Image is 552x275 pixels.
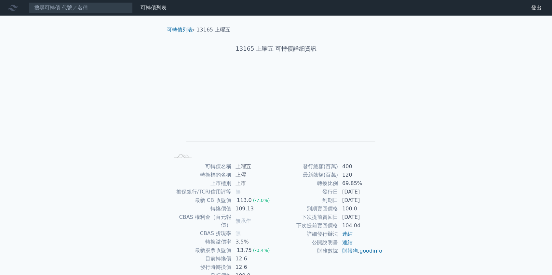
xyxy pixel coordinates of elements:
[276,247,338,255] td: 財務數據
[276,205,338,213] td: 到期賣回價格
[169,179,232,188] td: 上市櫃別
[169,213,232,229] td: CBAS 權利金（百元報價）
[359,248,382,254] a: goodinfo
[141,5,167,11] a: 可轉債列表
[342,239,353,245] a: 連結
[162,44,391,53] h1: 13165 上曜五 可轉債詳細資訊
[180,74,375,151] g: Chart
[338,205,383,213] td: 100.0
[232,255,276,263] td: 12.6
[338,213,383,221] td: [DATE]
[338,171,383,179] td: 120
[169,238,232,246] td: 轉換溢價率
[167,26,195,34] li: ›
[236,246,253,254] div: 13.75
[338,221,383,230] td: 104.04
[276,213,338,221] td: 下次提前賣回日
[169,229,232,238] td: CBAS 折現率
[232,263,276,271] td: 12.6
[232,205,276,213] td: 109.13
[342,248,358,254] a: 財報狗
[232,171,276,179] td: 上曜
[167,27,193,33] a: 可轉債列表
[276,221,338,230] td: 下次提前賣回價格
[236,218,251,224] span: 無承作
[232,238,276,246] td: 3.5%
[276,188,338,196] td: 發行日
[169,171,232,179] td: 轉換標的名稱
[29,2,133,13] input: 搜尋可轉債 代號／名稱
[276,230,338,238] td: 詳細發行辦法
[196,26,230,34] li: 13165 上曜五
[169,188,232,196] td: 擔保銀行/TCRI信用評等
[253,248,270,253] span: (-0.4%)
[338,247,383,255] td: ,
[169,263,232,271] td: 發行時轉換價
[276,179,338,188] td: 轉換比例
[276,196,338,205] td: 到期日
[169,255,232,263] td: 目前轉換價
[169,196,232,205] td: 最新 CB 收盤價
[232,179,276,188] td: 上市
[526,3,547,13] a: 登出
[342,231,353,237] a: 連結
[276,162,338,171] td: 發行總額(百萬)
[338,162,383,171] td: 400
[236,230,241,236] span: 無
[338,188,383,196] td: [DATE]
[232,162,276,171] td: 上曜五
[276,238,338,247] td: 公開說明書
[169,205,232,213] td: 轉換價值
[169,246,232,255] td: 最新股票收盤價
[169,162,232,171] td: 可轉債名稱
[236,196,253,204] div: 113.0
[236,189,241,195] span: 無
[276,171,338,179] td: 最新餘額(百萬)
[253,198,270,203] span: (-7.0%)
[338,179,383,188] td: 69.85%
[338,196,383,205] td: [DATE]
